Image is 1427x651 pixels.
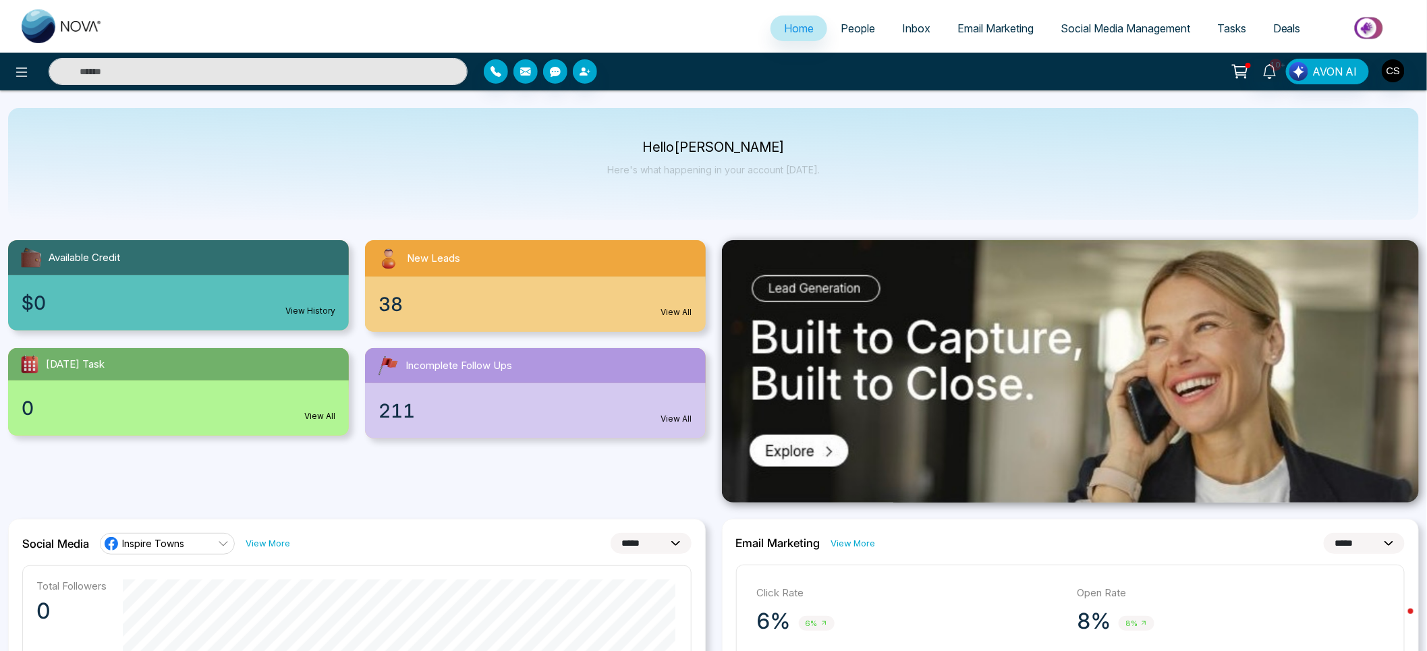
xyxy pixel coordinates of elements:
[784,22,814,35] span: Home
[285,305,335,317] a: View History
[661,306,692,318] a: View All
[19,246,43,270] img: availableCredit.svg
[22,9,103,43] img: Nova CRM Logo
[736,536,820,550] h2: Email Marketing
[36,598,107,625] p: 0
[1077,608,1111,635] p: 8%
[827,16,889,41] a: People
[1047,16,1204,41] a: Social Media Management
[1313,63,1358,80] span: AVON AI
[957,22,1034,35] span: Email Marketing
[46,357,105,372] span: [DATE] Task
[1254,59,1286,82] a: 10+
[246,537,290,550] a: View More
[1321,13,1419,43] img: Market-place.gif
[1273,22,1301,35] span: Deals
[1381,605,1414,638] iframe: Intercom live chat
[22,289,46,317] span: $0
[1061,22,1190,35] span: Social Media Management
[36,579,107,592] p: Total Followers
[607,142,820,153] p: Hello [PERSON_NAME]
[1286,59,1369,84] button: AVON AI
[944,16,1047,41] a: Email Marketing
[757,586,1064,601] p: Click Rate
[831,537,876,550] a: View More
[357,240,714,332] a: New Leads38View All
[376,246,401,271] img: newLeads.svg
[122,537,184,550] span: Inspire Towns
[19,353,40,375] img: todayTask.svg
[771,16,827,41] a: Home
[405,358,512,374] span: Incomplete Follow Ups
[1119,616,1154,631] span: 8%
[757,608,791,635] p: 6%
[1204,16,1260,41] a: Tasks
[661,413,692,425] a: View All
[357,348,714,438] a: Incomplete Follow Ups211View All
[841,22,875,35] span: People
[722,240,1420,503] img: .
[376,353,400,378] img: followUps.svg
[407,251,460,266] span: New Leads
[22,394,34,422] span: 0
[379,397,415,425] span: 211
[889,16,944,41] a: Inbox
[379,290,403,318] span: 38
[902,22,930,35] span: Inbox
[1260,16,1314,41] a: Deals
[1270,59,1282,71] span: 10+
[1217,22,1246,35] span: Tasks
[49,250,120,266] span: Available Credit
[1382,59,1405,82] img: User Avatar
[22,537,89,550] h2: Social Media
[607,164,820,175] p: Here's what happening in your account [DATE].
[304,410,335,422] a: View All
[1289,62,1308,81] img: Lead Flow
[1077,586,1384,601] p: Open Rate
[799,616,835,631] span: 6%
